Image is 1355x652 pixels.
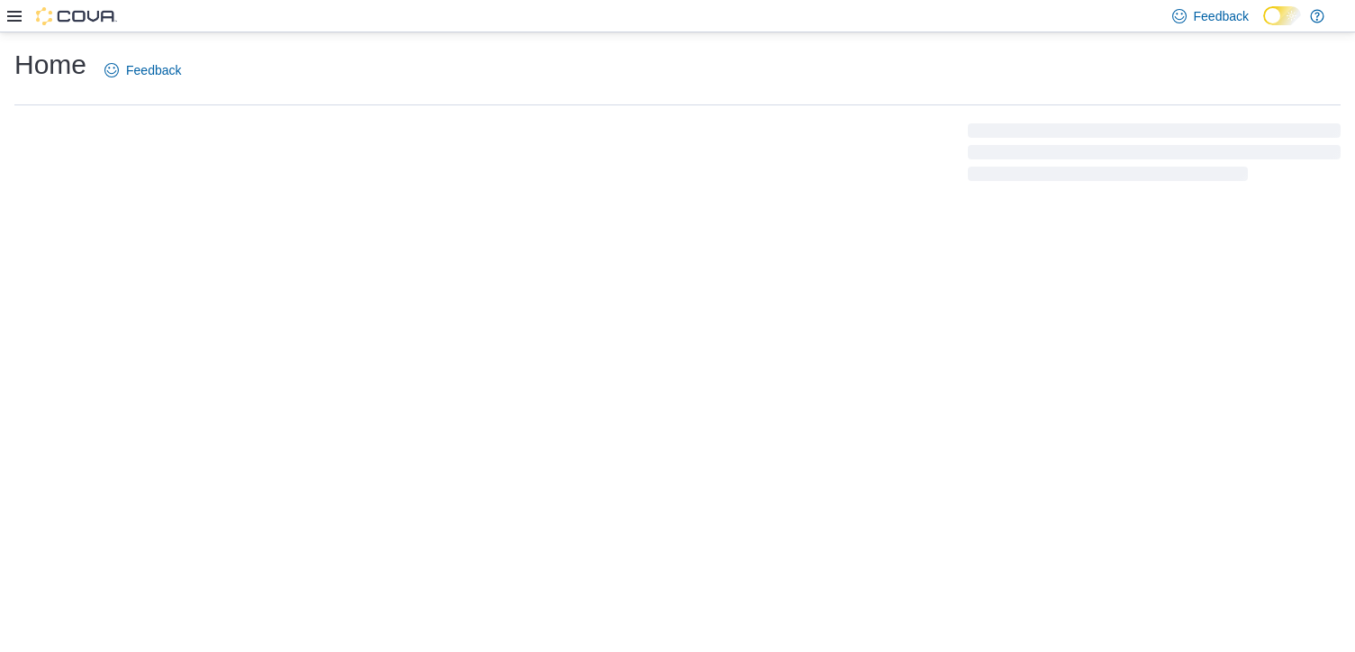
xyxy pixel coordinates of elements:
img: Cova [36,7,117,25]
span: Feedback [126,61,181,79]
span: Dark Mode [1263,25,1264,26]
h1: Home [14,47,86,83]
input: Dark Mode [1263,6,1301,25]
span: Loading [968,127,1341,185]
a: Feedback [97,52,188,88]
span: Feedback [1194,7,1249,25]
